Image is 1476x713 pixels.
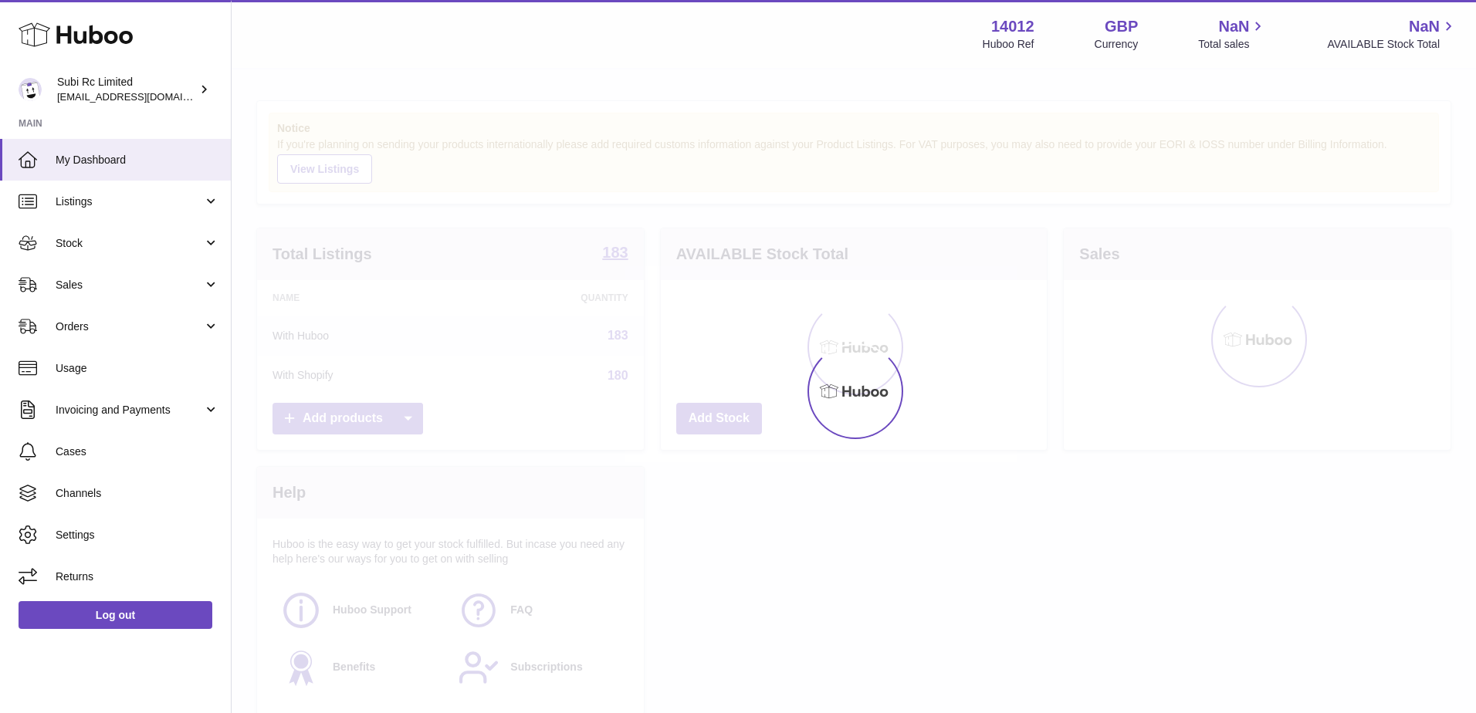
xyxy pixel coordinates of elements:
span: Total sales [1198,37,1267,52]
a: NaN AVAILABLE Stock Total [1327,16,1457,52]
span: NaN [1218,16,1249,37]
div: Currency [1095,37,1139,52]
span: AVAILABLE Stock Total [1327,37,1457,52]
span: [EMAIL_ADDRESS][DOMAIN_NAME] [57,90,227,103]
span: Channels [56,486,219,501]
span: My Dashboard [56,153,219,167]
strong: 14012 [991,16,1034,37]
span: Listings [56,194,203,209]
span: Invoicing and Payments [56,403,203,417]
div: Huboo Ref [983,37,1034,52]
div: Subi Rc Limited [57,75,196,104]
span: NaN [1409,16,1440,37]
span: Usage [56,361,219,376]
span: Returns [56,569,219,584]
span: Cases [56,444,219,459]
span: Sales [56,278,203,292]
span: Settings [56,528,219,542]
a: NaN Total sales [1198,16,1267,52]
img: internalAdmin-14012@internal.huboo.com [19,78,42,101]
a: Log out [19,601,212,629]
strong: GBP [1105,16,1138,37]
span: Orders [56,319,203,334]
span: Stock [56,236,203,251]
